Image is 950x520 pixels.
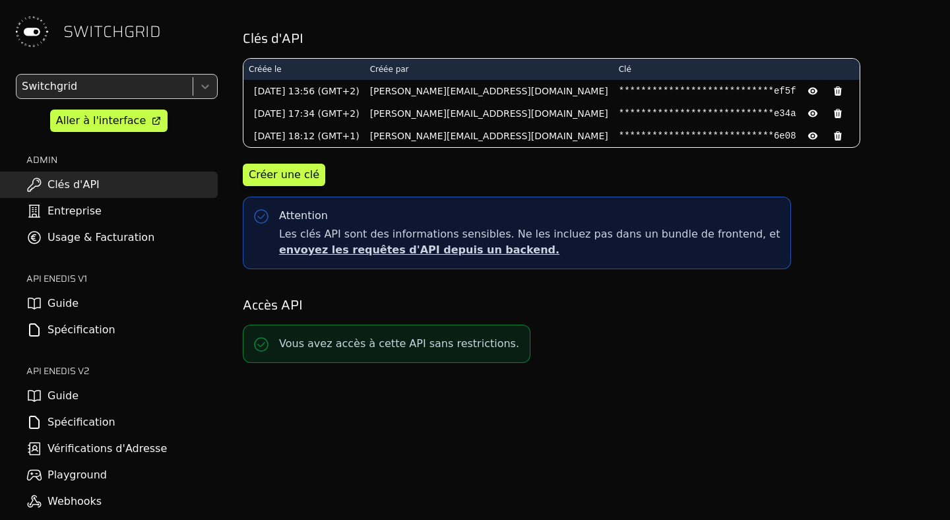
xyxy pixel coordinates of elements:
h2: Clés d'API [243,29,932,48]
td: [PERSON_NAME][EMAIL_ADDRESS][DOMAIN_NAME] [365,125,614,147]
p: Vous avez accès à cette API sans restrictions. [279,336,519,352]
img: Switchgrid Logo [11,11,53,53]
div: Aller à l'interface [56,113,146,129]
div: Créer une clé [249,167,319,183]
td: [DATE] 13:56 (GMT+2) [243,80,365,102]
td: [PERSON_NAME][EMAIL_ADDRESS][DOMAIN_NAME] [365,102,614,125]
h2: API ENEDIS v1 [26,272,218,285]
th: Clé [614,59,860,80]
span: Les clés API sont des informations sensibles. Ne les incluez pas dans un bundle de frontend, et [279,226,780,258]
span: SWITCHGRID [63,21,161,42]
td: [DATE] 18:12 (GMT+1) [243,125,365,147]
div: Attention [279,208,328,224]
a: Aller à l'interface [50,110,168,132]
h2: ADMIN [26,153,218,166]
th: Créée par [365,59,614,80]
th: Créée le [243,59,365,80]
h2: API ENEDIS v2 [26,364,218,377]
td: [PERSON_NAME][EMAIL_ADDRESS][DOMAIN_NAME] [365,80,614,102]
h2: Accès API [243,296,932,314]
p: envoyez les requêtes d'API depuis un backend. [279,242,780,258]
button: Créer une clé [243,164,325,186]
td: [DATE] 17:34 (GMT+2) [243,102,365,125]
